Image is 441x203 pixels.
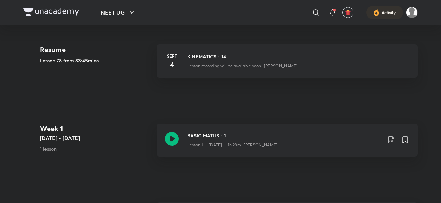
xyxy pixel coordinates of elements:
[342,7,353,18] button: avatar
[40,124,151,134] h4: Week 1
[40,145,151,152] p: 1 lesson
[165,59,179,69] h4: 4
[97,6,140,19] button: NEET UG
[345,9,351,16] img: avatar
[40,134,151,142] h5: [DATE] - [DATE]
[373,8,380,17] img: activity
[187,63,298,69] p: Lesson recording will be available soon • [PERSON_NAME]
[40,57,151,64] h5: Lesson 78 from 83:45mins
[187,132,382,139] h3: BASIC MATHS - 1
[23,8,79,16] img: Company Logo
[157,44,418,86] a: Sept4KINEMATICS - 14Lesson recording will be available soon• [PERSON_NAME]
[157,124,418,165] a: BASIC MATHS - 1Lesson 1 • [DATE] • 1h 28m• [PERSON_NAME]
[187,142,277,148] p: Lesson 1 • [DATE] • 1h 28m • [PERSON_NAME]
[165,53,179,59] h6: Sept
[406,7,418,18] img: Aman raj
[23,8,79,18] a: Company Logo
[40,44,151,55] h4: Resume
[187,53,409,60] h3: KINEMATICS - 14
